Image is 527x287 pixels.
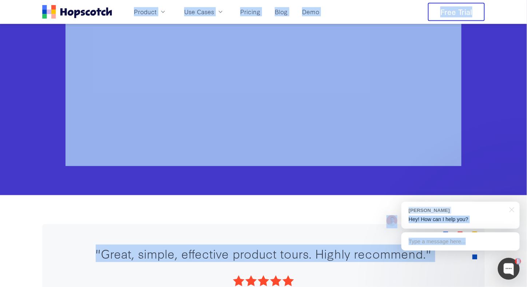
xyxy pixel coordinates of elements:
img: Mark Spera [387,215,397,226]
div: 1 [515,258,521,264]
div: Type a message here... [401,232,520,251]
div: [PERSON_NAME] [409,207,505,214]
a: Pricing [237,6,263,18]
span: Use Cases [184,7,214,16]
button: Free Trial [428,3,485,21]
span: Product [134,7,156,16]
button: Product [130,6,171,18]
div: "Great, simple, effective product tours. Highly recommend." [64,246,463,261]
a: Home [42,5,112,19]
a: Blog [272,6,290,18]
p: Hey! How can I help you? [409,216,512,223]
button: Use Cases [180,6,229,18]
a: Demo [299,6,322,18]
